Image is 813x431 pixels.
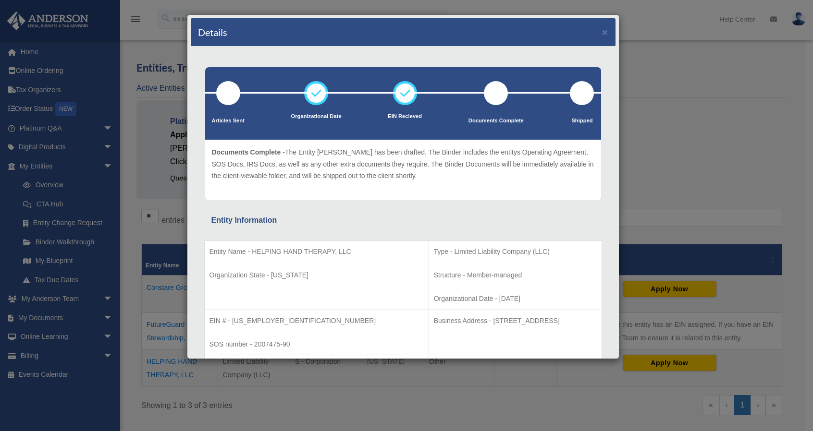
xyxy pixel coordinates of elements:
[212,148,285,156] span: Documents Complete -
[209,246,424,258] p: Entity Name - HELPING HAND THERAPY, LLC
[209,315,424,327] p: EIN # - [US_EMPLOYER_IDENTIFICATION_NUMBER]
[212,146,594,182] p: The Entity [PERSON_NAME] has been drafted. The Binder includes the entitys Operating Agreement, S...
[209,269,424,281] p: Organization State - [US_STATE]
[570,116,594,126] p: Shipped
[468,116,524,126] p: Documents Complete
[434,315,597,327] p: Business Address - [STREET_ADDRESS]
[434,246,597,258] p: Type - Limited Liability Company (LLC)
[434,269,597,281] p: Structure - Member-managed
[291,112,342,121] p: Organizational Date
[198,25,227,39] h4: Details
[209,338,424,350] p: SOS number - 2007475-90
[434,293,597,305] p: Organizational Date - [DATE]
[602,27,608,37] button: ×
[211,214,595,227] div: Entity Information
[212,116,245,126] p: Articles Sent
[388,112,422,121] p: EIN Recieved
